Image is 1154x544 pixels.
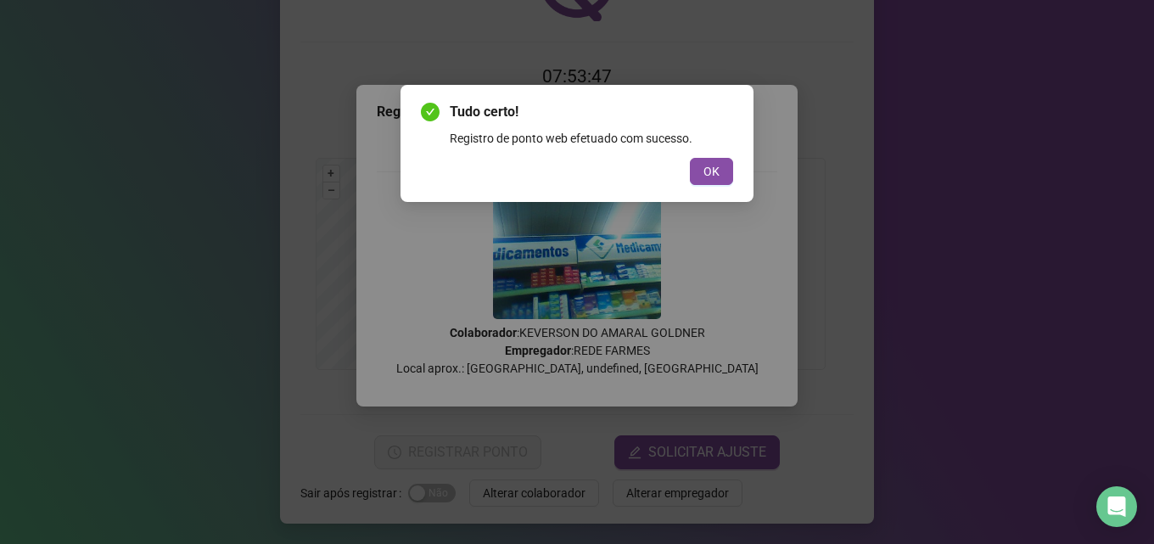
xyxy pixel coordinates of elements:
button: OK [690,158,733,185]
div: Registro de ponto web efetuado com sucesso. [450,129,733,148]
span: OK [703,162,720,181]
span: Tudo certo! [450,102,733,122]
span: check-circle [421,103,440,121]
div: Open Intercom Messenger [1096,486,1137,527]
